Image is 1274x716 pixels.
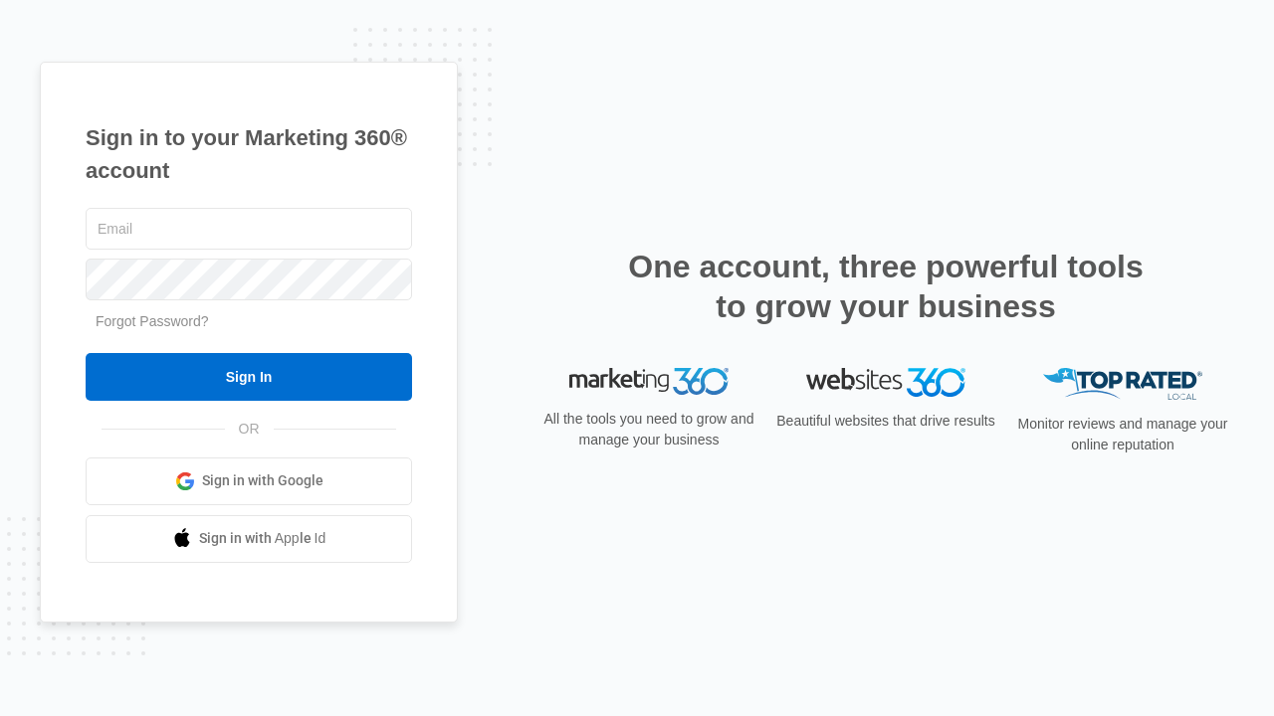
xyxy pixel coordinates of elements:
[86,457,412,505] a: Sign in with Google
[622,247,1150,326] h2: One account, three powerful tools to grow your business
[774,411,997,432] p: Beautiful websites that drive results
[86,121,412,187] h1: Sign in to your Marketing 360® account
[96,313,209,329] a: Forgot Password?
[1011,414,1234,455] p: Monitor reviews and manage your online reputation
[806,368,965,397] img: Websites 360
[86,353,412,401] input: Sign In
[199,528,326,549] span: Sign in with Apple Id
[225,419,274,440] span: OR
[569,368,729,396] img: Marketing 360
[86,208,412,250] input: Email
[202,470,323,491] span: Sign in with Google
[1043,368,1202,401] img: Top Rated Local
[537,409,760,450] p: All the tools you need to grow and manage your business
[86,515,412,563] a: Sign in with Apple Id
